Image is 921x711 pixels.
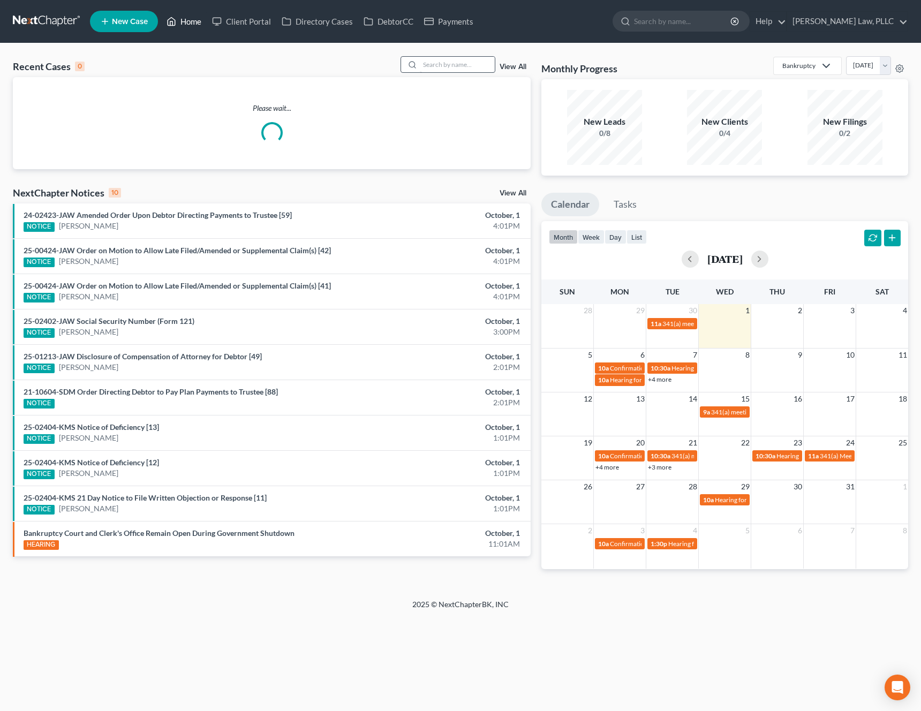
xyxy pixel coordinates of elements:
[824,287,835,296] span: Fri
[740,480,751,493] span: 29
[740,392,751,405] span: 15
[845,392,856,405] span: 17
[604,193,646,216] a: Tasks
[651,452,670,460] span: 10:30a
[648,375,671,383] a: +4 more
[849,304,856,317] span: 3
[610,376,693,384] span: Hearing for [PERSON_NAME]
[549,230,578,244] button: month
[740,436,751,449] span: 22
[845,480,856,493] span: 31
[583,392,593,405] span: 12
[59,468,118,479] a: [PERSON_NAME]
[59,362,118,373] a: [PERSON_NAME]
[797,349,803,361] span: 9
[635,392,646,405] span: 13
[598,364,609,372] span: 10a
[782,61,816,70] div: Bankruptcy
[24,281,331,290] a: 25-00424-JAW Order on Motion to Allow Late Filed/Amended or Supplemental Claim(s) [41]
[595,463,619,471] a: +4 more
[361,397,520,408] div: 2:01PM
[276,12,358,31] a: Directory Cases
[24,258,55,267] div: NOTICE
[687,128,762,139] div: 0/4
[361,281,520,291] div: October, 1
[750,12,786,31] a: Help
[756,452,775,460] span: 10:30a
[361,539,520,549] div: 11:01AM
[662,320,766,328] span: 341(a) meeting for [PERSON_NAME]
[688,304,698,317] span: 30
[715,496,798,504] span: Hearing for [PERSON_NAME]
[541,193,599,216] a: Calendar
[651,320,661,328] span: 11a
[849,524,856,537] span: 7
[361,351,520,362] div: October, 1
[885,675,910,700] div: Open Intercom Messenger
[109,188,121,198] div: 10
[792,392,803,405] span: 16
[24,293,55,302] div: NOTICE
[361,327,520,337] div: 3:00PM
[688,436,698,449] span: 21
[59,291,118,302] a: [PERSON_NAME]
[610,452,731,460] span: Confirmation hearing for [PERSON_NAME]
[635,480,646,493] span: 27
[666,287,680,296] span: Tue
[24,422,159,432] a: 25-02404-KMS Notice of Deficiency [13]
[845,349,856,361] span: 10
[610,364,788,372] span: Confirmation hearing for [PERSON_NAME] & [PERSON_NAME]
[711,408,814,416] span: 341(a) meeting for [PERSON_NAME]
[897,392,908,405] span: 18
[361,316,520,327] div: October, 1
[651,540,667,548] span: 1:30p
[361,221,520,231] div: 4:01PM
[361,245,520,256] div: October, 1
[845,436,856,449] span: 24
[161,12,207,31] a: Home
[155,599,766,618] div: 2025 © NextChapterBK, INC
[578,230,605,244] button: week
[24,434,55,444] div: NOTICE
[703,496,714,504] span: 10a
[635,436,646,449] span: 20
[207,12,276,31] a: Client Portal
[419,12,479,31] a: Payments
[769,287,785,296] span: Thu
[24,458,159,467] a: 25-02404-KMS Notice of Deficiency [12]
[583,436,593,449] span: 19
[875,287,889,296] span: Sat
[24,387,278,396] a: 21-10604-SDM Order Directing Debtor to Pay Plan Payments to Trustee [88]
[651,364,670,372] span: 10:30a
[24,210,292,220] a: 24-02423-JAW Amended Order Upon Debtor Directing Payments to Trustee [59]
[671,364,755,372] span: Hearing for [PERSON_NAME]
[687,116,762,128] div: New Clients
[776,452,860,460] span: Hearing for [PERSON_NAME]
[897,436,908,449] span: 25
[668,540,815,548] span: Hearing for [PERSON_NAME] and [PERSON_NAME]
[635,304,646,317] span: 29
[361,291,520,302] div: 4:01PM
[361,493,520,503] div: October, 1
[567,128,642,139] div: 0/8
[361,528,520,539] div: October, 1
[560,287,575,296] span: Sun
[500,190,526,197] a: View All
[787,12,908,31] a: [PERSON_NAME] Law, PLLC
[24,352,262,361] a: 25-01213-JAW Disclosure of Compensation of Attorney for Debtor [49]
[358,12,419,31] a: DebtorCC
[24,470,55,479] div: NOTICE
[361,433,520,443] div: 1:01PM
[598,540,609,548] span: 10a
[744,524,751,537] span: 5
[598,376,609,384] span: 10a
[112,18,148,26] span: New Case
[807,116,882,128] div: New Filings
[24,246,331,255] a: 25-00424-JAW Order on Motion to Allow Late Filed/Amended or Supplemental Claim(s) [42]
[807,128,882,139] div: 0/2
[598,452,609,460] span: 10a
[744,304,751,317] span: 1
[59,503,118,514] a: [PERSON_NAME]
[808,452,819,460] span: 11a
[24,505,55,515] div: NOTICE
